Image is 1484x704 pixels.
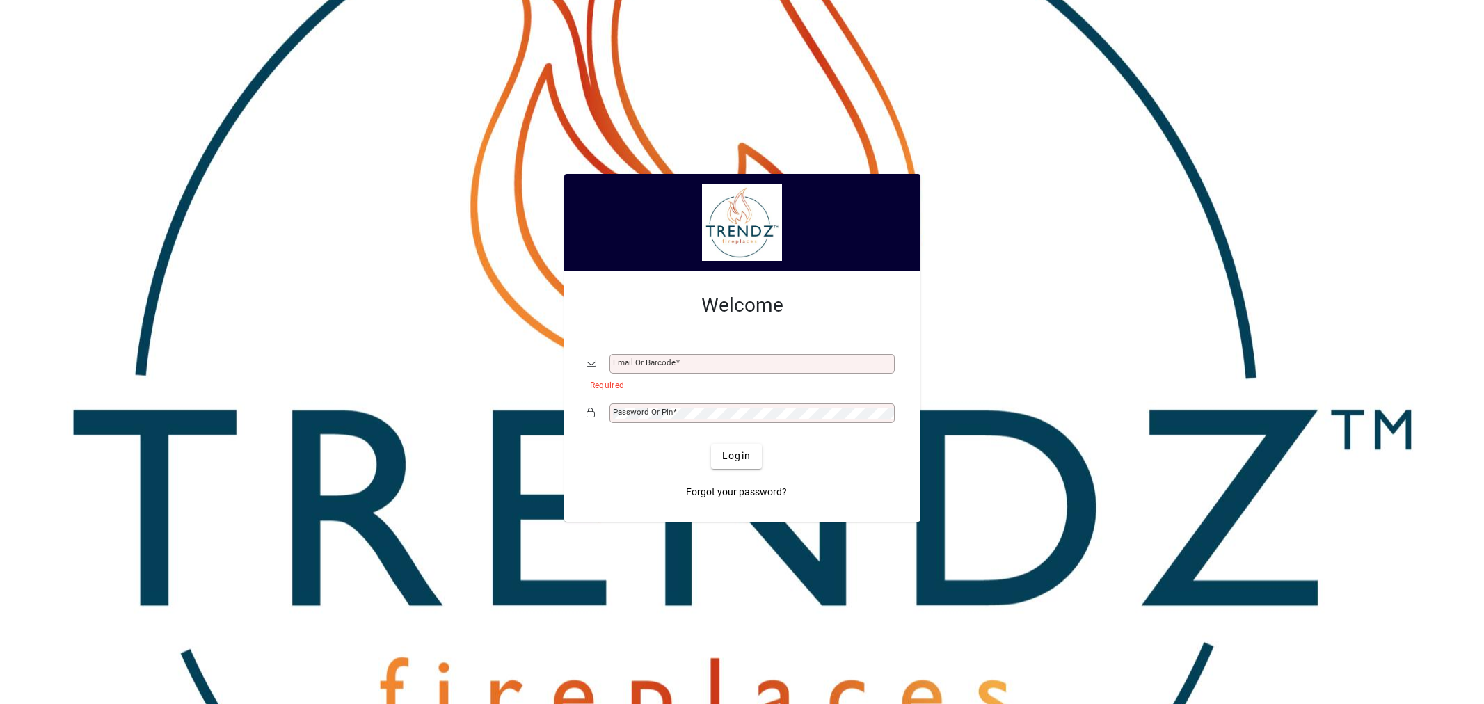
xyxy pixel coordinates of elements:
[680,480,792,505] a: Forgot your password?
[711,444,762,469] button: Login
[587,294,898,317] h2: Welcome
[613,358,676,367] mat-label: Email or Barcode
[613,407,673,417] mat-label: Password or Pin
[590,377,887,392] mat-error: Required
[722,449,751,463] span: Login
[686,485,787,499] span: Forgot your password?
